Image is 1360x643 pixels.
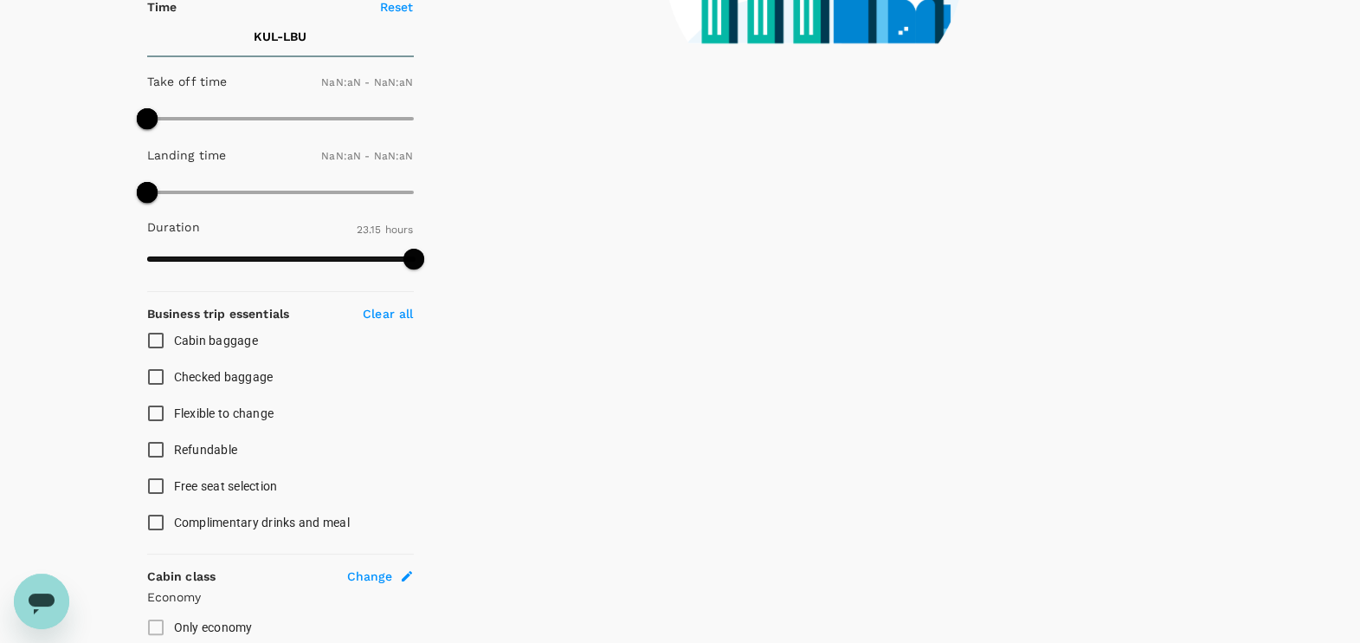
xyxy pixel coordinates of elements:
[147,218,200,236] p: Duration
[174,443,238,457] span: Refundable
[321,76,413,88] span: NaN:aN - NaN:aN
[147,73,228,90] p: Take off time
[174,516,350,529] span: Complimentary drinks and meal
[174,406,274,420] span: Flexible to change
[147,146,227,164] p: Landing time
[14,574,69,629] iframe: Button to launch messaging window
[363,305,413,322] p: Clear all
[147,307,290,321] strong: Business trip essentials
[174,620,253,634] span: Only economy
[357,224,414,236] span: 23.15 hours
[174,370,274,384] span: Checked baggage
[147,588,414,606] p: Economy
[321,150,413,162] span: NaN:aN - NaN:aN
[254,28,306,45] p: KUL - LBU
[347,568,393,585] span: Change
[174,479,278,493] span: Free seat selection
[174,334,258,347] span: Cabin baggage
[723,96,873,112] g: finding your flights
[147,569,216,583] strong: Cabin class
